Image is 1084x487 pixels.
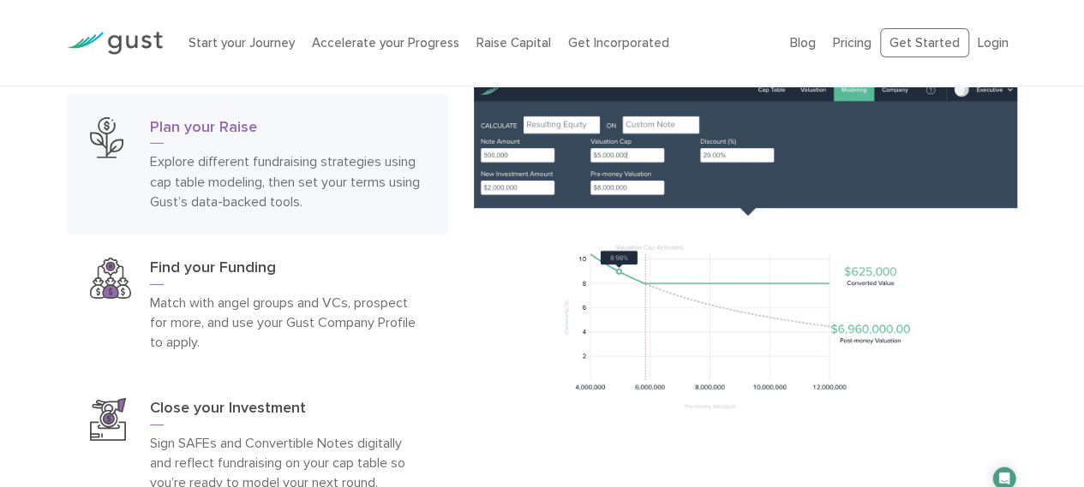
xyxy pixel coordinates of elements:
a: Start your Journey [189,35,295,50]
a: Raise Capital [476,35,551,50]
a: Blog [790,35,816,50]
a: Find Your FundingFind your FundingMatch with angel groups and VCs, prospect for more, and use you... [67,235,447,375]
p: Match with angel groups and VCs, prospect for more, and use your Gust Company Profile to apply. [150,293,424,352]
h3: Plan your Raise [150,117,424,145]
img: Gust Logo [67,32,163,55]
a: Get Started [880,28,969,58]
img: Close Your Investment [90,398,125,441]
a: Pricing [833,35,871,50]
a: Accelerate your Progress [312,35,459,50]
img: Plan Your Raise [90,117,123,159]
p: Explore different fundraising strategies using cap table modeling, then set your terms using Gust... [150,151,424,211]
a: Plan Your RaisePlan your RaiseExplore different fundraising strategies using cap table modeling, ... [67,94,447,235]
img: Find Your Funding [90,258,131,299]
a: Get Incorporated [568,35,669,50]
h3: Find your Funding [150,258,424,285]
h3: Close your Investment [150,398,424,425]
a: Login [978,35,1009,50]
